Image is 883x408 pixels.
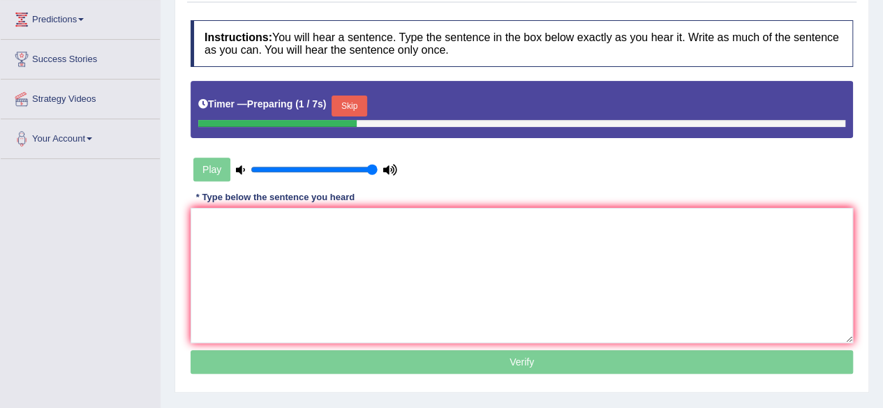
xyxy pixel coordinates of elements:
button: Skip [332,96,366,116]
b: ) [323,98,327,109]
a: Success Stories [1,40,160,75]
a: Your Account [1,119,160,154]
div: * Type below the sentence you heard [191,190,360,204]
b: 1 / 7s [299,98,323,109]
h5: Timer — [198,99,326,109]
h4: You will hear a sentence. Type the sentence in the box below exactly as you hear it. Write as muc... [191,20,853,67]
a: Strategy Videos [1,80,160,114]
b: ( [295,98,299,109]
b: Preparing [247,98,292,109]
b: Instructions: [205,31,272,43]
